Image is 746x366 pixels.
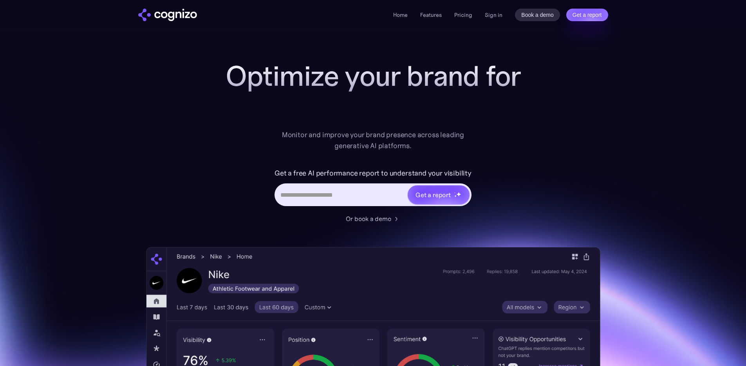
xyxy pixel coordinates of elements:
[454,195,457,197] img: star
[485,10,502,20] a: Sign in
[217,60,530,92] h1: Optimize your brand for
[138,9,197,21] img: cognizo logo
[515,9,560,21] a: Book a demo
[346,214,401,223] a: Or book a demo
[277,129,470,151] div: Monitor and improve your brand presence across leading generative AI platforms.
[420,11,442,18] a: Features
[393,11,408,18] a: Home
[456,192,461,197] img: star
[275,167,471,210] form: Hero URL Input Form
[138,9,197,21] a: home
[346,214,391,223] div: Or book a demo
[407,185,470,205] a: Get a reportstarstarstar
[454,192,455,193] img: star
[566,9,608,21] a: Get a report
[275,167,471,179] label: Get a free AI performance report to understand your visibility
[415,190,451,199] div: Get a report
[454,11,472,18] a: Pricing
